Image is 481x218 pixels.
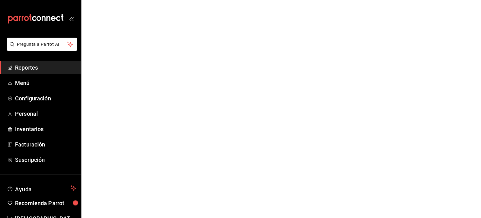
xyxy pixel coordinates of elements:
span: Ayuda [15,184,68,192]
span: Configuración [15,94,76,103]
span: Inventarios [15,125,76,133]
span: Pregunta a Parrot AI [17,41,67,48]
span: Menú [15,79,76,87]
a: Pregunta a Parrot AI [4,45,77,52]
span: Personal [15,109,76,118]
span: Recomienda Parrot [15,199,76,207]
span: Reportes [15,63,76,72]
span: Facturación [15,140,76,149]
span: Suscripción [15,156,76,164]
button: open_drawer_menu [69,16,74,21]
button: Pregunta a Parrot AI [7,38,77,51]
